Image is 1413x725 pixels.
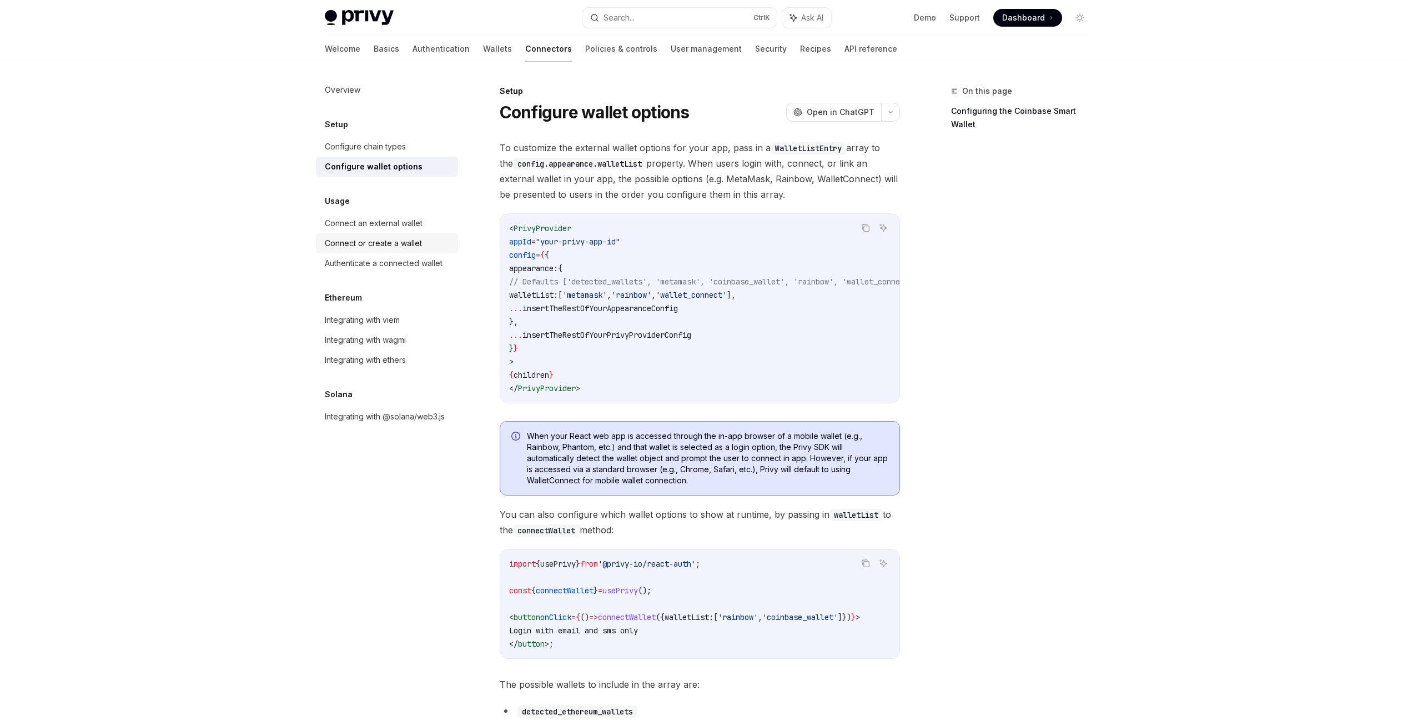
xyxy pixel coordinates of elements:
[325,257,442,270] div: Authenticate a connected wallet
[696,559,700,569] span: ;
[509,330,522,340] span: ...
[325,388,353,401] h5: Solana
[325,160,423,173] div: Configure wallet options
[665,612,713,622] span: walletList:
[580,559,598,569] span: from
[316,350,458,370] a: Integrating with ethers
[509,237,531,247] span: appId
[509,277,918,287] span: // Defaults ['detected_wallets', 'metamask', 'coinbase_wallet', 'rainbow', 'wallet_connect']
[838,612,851,622] span: ]})
[576,559,580,569] span: }
[713,612,718,622] span: [
[582,8,777,28] button: Search...CtrlK
[993,9,1062,27] a: Dashboard
[518,639,545,649] span: button
[514,223,571,233] span: PrivyProvider
[500,677,900,692] span: The possible wallets to include in the array are:
[325,333,406,347] div: Integrating with wagmi
[325,237,422,250] div: Connect or create a wallet
[545,639,549,649] span: >
[585,36,657,62] a: Policies & controls
[558,290,562,300] span: [
[755,36,787,62] a: Security
[500,102,690,122] h1: Configure wallet options
[325,140,406,153] div: Configure chain types
[549,370,554,380] span: }
[786,103,881,122] button: Open in ChatGPT
[598,559,696,569] span: '@privy-io/react-auth'
[540,250,545,260] span: {
[509,559,536,569] span: import
[325,410,445,423] div: Integrating with @solana/web3.js
[509,370,514,380] span: {
[518,383,576,393] span: PrivyProvider
[509,263,558,273] span: appearance:
[876,221,891,235] button: Ask AI
[602,586,638,596] span: usePrivy
[858,556,873,571] button: Copy the contents from the code block
[325,313,400,327] div: Integrating with viem
[509,612,514,622] span: <
[844,36,897,62] a: API reference
[325,83,360,97] div: Overview
[536,586,594,596] span: connectWallet
[807,107,874,118] span: Open in ChatGPT
[514,612,540,622] span: button
[727,290,736,300] span: ],
[562,290,607,300] span: 'metamask'
[509,626,638,636] span: Login with email and sms only
[540,612,571,622] span: onClick
[325,194,350,208] h5: Usage
[316,213,458,233] a: Connect an external wallet
[1071,9,1089,27] button: Toggle dark mode
[509,317,518,327] span: },
[316,157,458,177] a: Configure wallet options
[604,11,635,24] div: Search...
[514,370,549,380] span: children
[536,237,620,247] span: "your-privy-app-id"
[316,233,458,253] a: Connect or create a wallet
[540,559,576,569] span: usePrivy
[536,250,540,260] span: =
[509,223,514,233] span: <
[656,612,665,622] span: ({
[316,407,458,427] a: Integrating with @solana/web3.js
[571,612,576,622] span: =
[771,142,846,154] code: WalletListEntry
[316,310,458,330] a: Integrating with viem
[951,102,1098,133] a: Configuring the Coinbase Smart Wallet
[325,217,423,230] div: Connect an external wallet
[651,290,656,300] span: ,
[762,612,838,622] span: 'coinbase_wallet'
[525,36,572,62] a: Connectors
[325,118,348,131] h5: Setup
[522,330,691,340] span: insertTheRestOfYourPrivyProviderConfig
[829,509,883,521] code: walletList
[671,36,742,62] a: User management
[801,12,823,23] span: Ask AI
[914,12,936,23] a: Demo
[509,639,518,649] span: </
[509,303,522,313] span: ...
[580,612,589,622] span: ()
[758,612,762,622] span: ,
[500,86,900,97] div: Setup
[851,612,856,622] span: }
[483,36,512,62] a: Wallets
[856,612,860,622] span: >
[531,586,536,596] span: {
[1002,12,1045,23] span: Dashboard
[576,612,580,622] span: {
[594,586,598,596] span: }
[545,250,549,260] span: {
[513,158,646,170] code: config.appearance.walletList
[800,36,831,62] a: Recipes
[325,353,406,367] div: Integrating with ethers
[962,84,1012,98] span: On this page
[513,524,580,537] code: connectWallet
[531,237,536,247] span: =
[509,586,531,596] span: const
[522,303,678,313] span: insertTheRestOfYourAppearanceConfig
[511,432,522,443] svg: Info
[527,431,888,486] span: When your React web app is accessed through the in-app browser of a mobile wallet (e.g., Rainbow,...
